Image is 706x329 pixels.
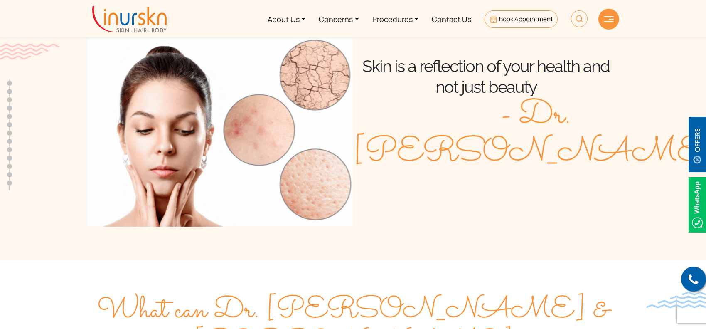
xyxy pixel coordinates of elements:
[312,3,366,35] a: Concerns
[92,6,167,32] img: inurskn-logo
[689,117,706,172] img: offerBt
[455,189,521,197] span: Book Appointment
[353,56,619,97] div: Skin is a reflection of your health and not just beauty
[87,33,353,227] img: Banner Image
[689,199,706,208] a: Whatsappicon
[444,184,532,202] a: Book Appointmentorange-arrow
[261,3,312,35] a: About Us
[604,16,614,22] img: hamLine.svg
[485,10,557,28] a: Book Appointment
[425,3,478,35] a: Contact Us
[689,177,706,233] img: Whatsappicon
[366,3,426,35] a: Procedures
[512,191,521,196] img: orange-arrow
[571,10,588,27] img: HeaderSearch
[499,15,553,23] span: Book Appointment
